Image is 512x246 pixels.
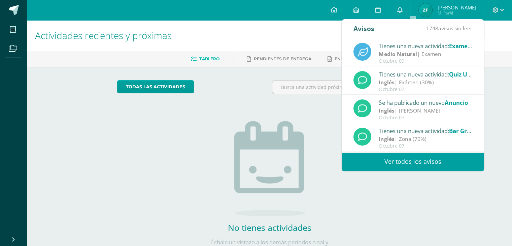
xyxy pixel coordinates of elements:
[35,29,172,42] span: Actividades recientes y próximas
[379,79,394,86] strong: Inglés
[328,54,365,64] a: Entregadas
[202,222,337,233] h2: No tienes actividades
[426,25,438,32] span: 1748
[234,121,305,216] img: no_activities.png
[247,54,311,64] a: Pendientes de entrega
[437,4,476,11] span: [PERSON_NAME]
[254,56,311,61] span: Pendientes de entrega
[342,152,484,171] a: Ver todos los avisos
[272,81,421,94] input: Busca una actividad próxima aquí...
[199,56,219,61] span: Tablero
[419,3,432,17] img: 4cfc9808745d3cedb0454b08547441d5.png
[379,58,472,64] div: Octubre 09
[379,135,472,143] div: | Zona (70%)
[379,87,472,92] div: Octubre 07
[379,115,472,121] div: Octubre 07
[335,56,365,61] span: Entregadas
[426,25,472,32] span: avisos sin leer
[191,54,219,64] a: Tablero
[379,98,472,107] div: Se ha publicado un nuevo
[379,79,472,86] div: | Exámen (30%)
[444,99,468,106] span: Anuncio
[379,41,472,50] div: Tienes una nueva actividad:
[449,70,479,78] span: Quiz Unit 4
[379,107,472,115] div: | [PERSON_NAME]
[437,10,476,16] span: Mi Perfil
[449,42,501,50] span: Examen de unidad
[353,19,374,38] div: Avisos
[117,80,194,93] a: todas las Actividades
[379,143,472,149] div: Octubre 07
[379,126,472,135] div: Tienes una nueva actividad:
[379,70,472,79] div: Tienes una nueva actividad:
[379,50,472,58] div: | Examen
[379,107,394,114] strong: Inglés
[379,135,394,143] strong: Inglés
[379,50,417,58] strong: Medio Natural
